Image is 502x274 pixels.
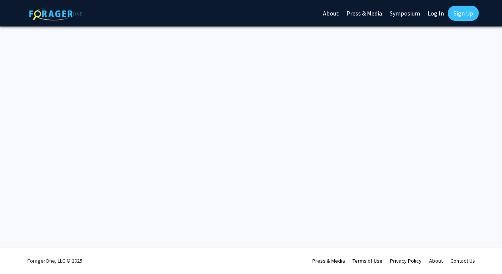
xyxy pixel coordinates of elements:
a: Contact Us [450,257,475,264]
a: Privacy Policy [390,257,422,264]
div: ForagerOne, LLC © 2025 [27,248,82,274]
a: Press & Media [312,257,345,264]
a: Terms of Use [353,257,382,264]
img: ForagerOne Logo [29,7,82,20]
a: About [429,257,443,264]
a: Sign Up [448,6,479,21]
